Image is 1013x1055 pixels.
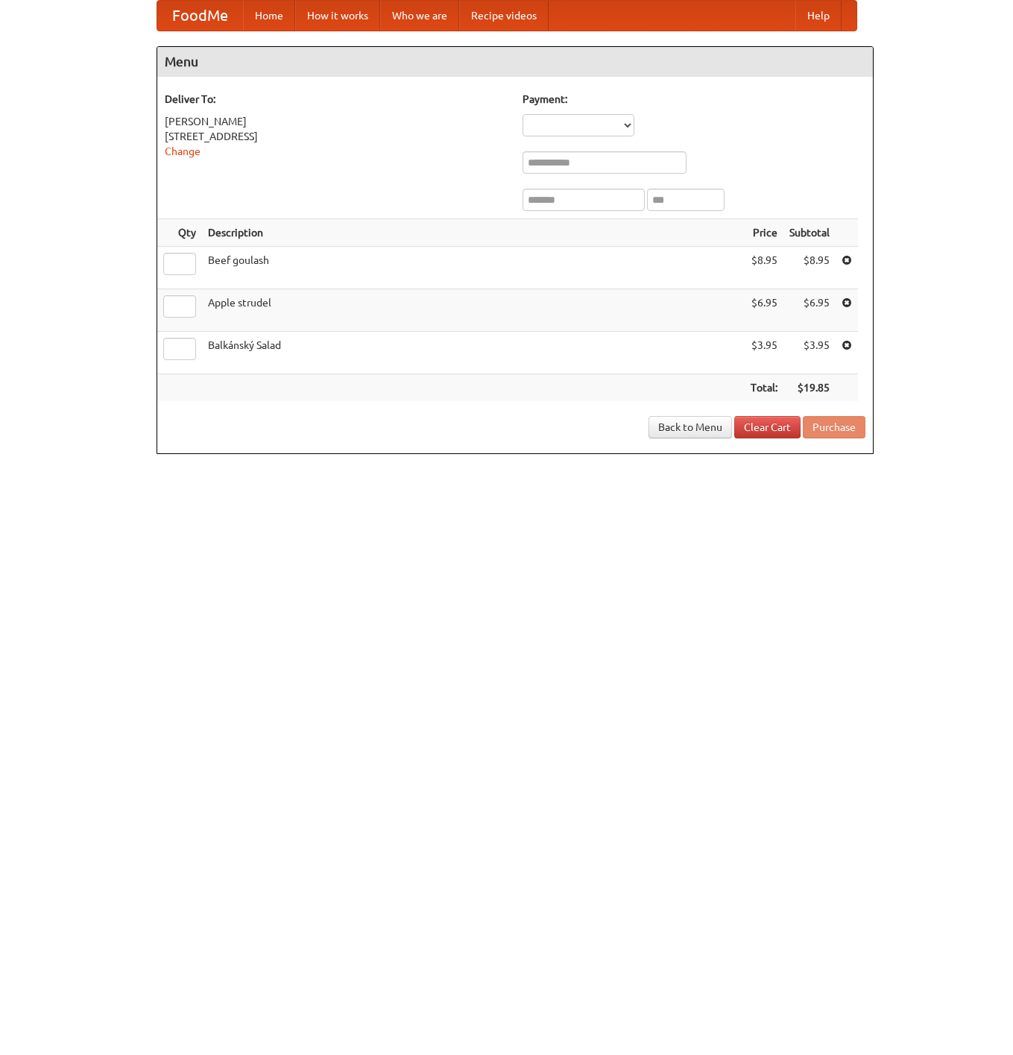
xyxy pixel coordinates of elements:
[734,416,801,438] a: Clear Cart
[202,289,745,332] td: Apple strudel
[459,1,549,31] a: Recipe videos
[795,1,842,31] a: Help
[648,416,732,438] a: Back to Menu
[165,145,201,157] a: Change
[295,1,380,31] a: How it works
[202,247,745,289] td: Beef goulash
[243,1,295,31] a: Home
[157,219,202,247] th: Qty
[783,247,836,289] td: $8.95
[783,219,836,247] th: Subtotal
[783,332,836,374] td: $3.95
[157,1,243,31] a: FoodMe
[157,47,873,77] h4: Menu
[783,374,836,402] th: $19.85
[783,289,836,332] td: $6.95
[380,1,459,31] a: Who we are
[745,374,783,402] th: Total:
[745,219,783,247] th: Price
[202,332,745,374] td: Balkánský Salad
[165,114,508,129] div: [PERSON_NAME]
[745,332,783,374] td: $3.95
[745,289,783,332] td: $6.95
[523,92,865,107] h5: Payment:
[165,129,508,144] div: [STREET_ADDRESS]
[165,92,508,107] h5: Deliver To:
[202,219,745,247] th: Description
[803,416,865,438] button: Purchase
[745,247,783,289] td: $8.95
